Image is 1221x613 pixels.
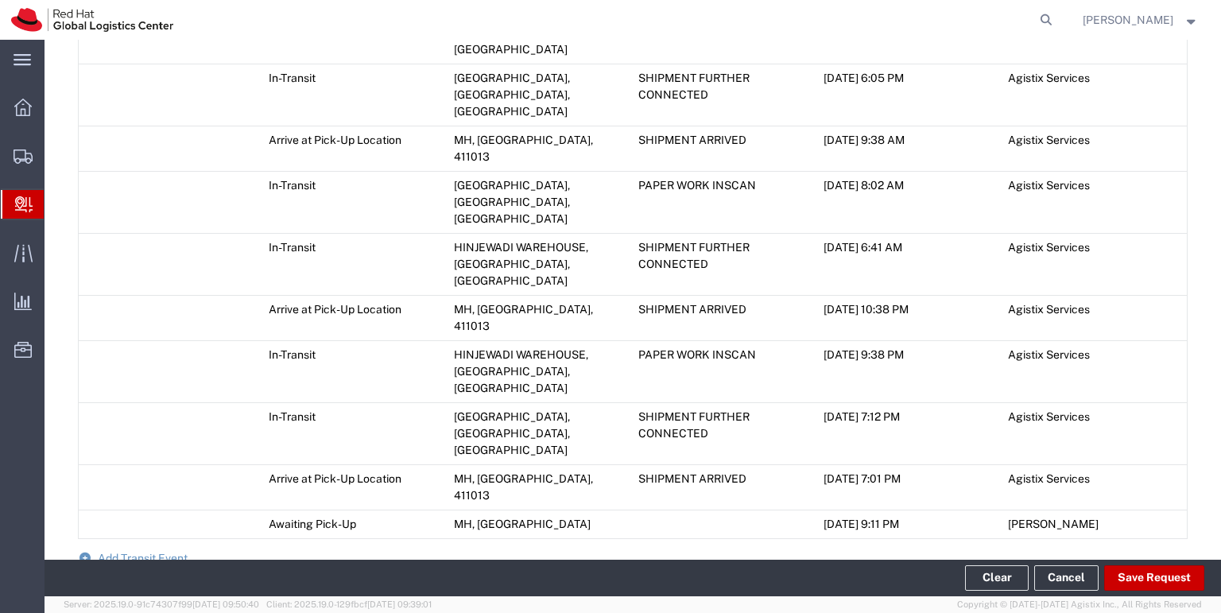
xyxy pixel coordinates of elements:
[1002,126,1188,171] td: Agistix Services
[263,171,448,233] td: In-Transit
[448,171,634,233] td: [GEOGRAPHIC_DATA], [GEOGRAPHIC_DATA], [GEOGRAPHIC_DATA]
[263,464,448,510] td: Arrive at Pick-Up Location
[263,64,448,126] td: In-Transit
[633,171,818,233] td: PAPER WORK INSCAN
[633,402,818,464] td: SHIPMENT FURTHER CONNECTED
[633,340,818,402] td: PAPER WORK INSCAN
[1002,233,1188,295] td: Agistix Services
[1104,565,1204,591] button: Save Request
[448,464,634,510] td: MH, [GEOGRAPHIC_DATA], 411013
[965,565,1029,591] button: Clear
[263,233,448,295] td: In-Transit
[818,340,1003,402] td: [DATE] 9:38 PM
[818,126,1003,171] td: [DATE] 9:38 AM
[266,599,432,609] span: Client: 2025.19.0-129fbcf
[1002,64,1188,126] td: Agistix Services
[263,126,448,171] td: Arrive at Pick-Up Location
[818,295,1003,340] td: [DATE] 10:38 PM
[1002,464,1188,510] td: Agistix Services
[448,340,634,402] td: HINJEWADI WAREHOUSE, [GEOGRAPHIC_DATA], [GEOGRAPHIC_DATA]
[1002,510,1188,538] td: [PERSON_NAME]
[633,64,818,126] td: SHIPMENT FURTHER CONNECTED
[263,402,448,464] td: In-Transit
[633,233,818,295] td: SHIPMENT FURTHER CONNECTED
[818,64,1003,126] td: [DATE] 6:05 PM
[1002,295,1188,340] td: Agistix Services
[64,599,259,609] span: Server: 2025.19.0-91c74307f99
[818,233,1003,295] td: [DATE] 6:41 AM
[633,464,818,510] td: SHIPMENT ARRIVED
[633,126,818,171] td: SHIPMENT ARRIVED
[448,510,634,538] td: MH, [GEOGRAPHIC_DATA]
[448,64,634,126] td: [GEOGRAPHIC_DATA], [GEOGRAPHIC_DATA], [GEOGRAPHIC_DATA]
[818,464,1003,510] td: [DATE] 7:01 PM
[263,340,448,402] td: In-Transit
[448,233,634,295] td: HINJEWADI WAREHOUSE, [GEOGRAPHIC_DATA], [GEOGRAPHIC_DATA]
[633,295,818,340] td: SHIPMENT ARRIVED
[367,599,432,609] span: [DATE] 09:39:01
[1002,402,1188,464] td: Agistix Services
[11,8,173,32] img: logo
[263,510,448,538] td: Awaiting Pick-Up
[1082,10,1200,29] button: [PERSON_NAME]
[448,126,634,171] td: MH, [GEOGRAPHIC_DATA], 411013
[448,402,634,464] td: [GEOGRAPHIC_DATA], [GEOGRAPHIC_DATA], [GEOGRAPHIC_DATA]
[818,402,1003,464] td: [DATE] 7:12 PM
[957,598,1202,611] span: Copyright © [DATE]-[DATE] Agistix Inc., All Rights Reserved
[263,295,448,340] td: Arrive at Pick-Up Location
[818,510,1003,538] td: [DATE] 9:11 PM
[1002,340,1188,402] td: Agistix Services
[818,171,1003,233] td: [DATE] 8:02 AM
[1034,565,1099,591] a: Cancel
[192,599,259,609] span: [DATE] 09:50:40
[1083,11,1173,29] span: Toshi Mongla
[1002,171,1188,233] td: Agistix Services
[448,295,634,340] td: MH, [GEOGRAPHIC_DATA], 411013
[98,552,188,565] span: Add Transit Event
